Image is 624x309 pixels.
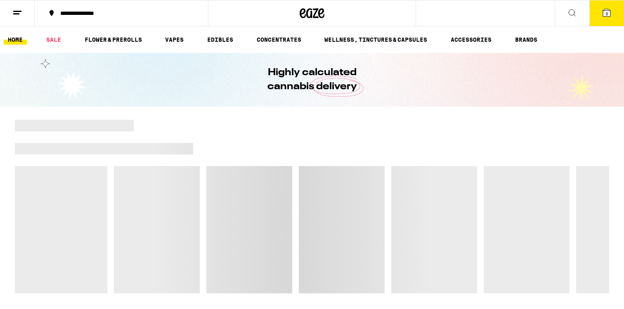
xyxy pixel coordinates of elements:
a: FLOWER & PREROLLS [80,35,146,45]
a: BRANDS [511,35,541,45]
a: ACCESSORIES [447,35,496,45]
a: SALE [42,35,65,45]
a: CONCENTRATES [253,35,305,45]
span: 3 [605,11,608,16]
a: EDIBLES [203,35,237,45]
a: WELLNESS, TINCTURES & CAPSULES [320,35,431,45]
button: 3 [589,0,624,26]
h1: Highly calculated cannabis delivery [244,66,380,94]
a: HOME [4,35,27,45]
a: VAPES [161,35,188,45]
